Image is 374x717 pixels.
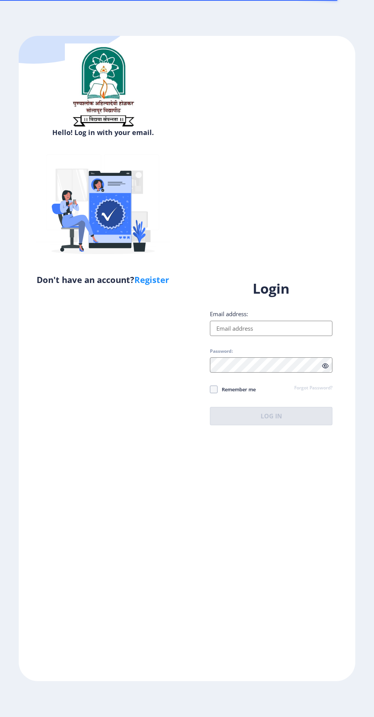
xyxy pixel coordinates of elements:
[24,273,181,286] h5: Don't have an account?
[210,321,332,336] input: Email address
[218,385,256,394] span: Remember me
[210,280,332,298] h1: Login
[210,348,233,354] label: Password:
[24,128,181,137] h6: Hello! Log in with your email.
[210,310,248,318] label: Email address:
[65,43,141,130] img: sulogo.png
[210,407,332,425] button: Log In
[36,140,170,273] img: Verified-rafiki.svg
[294,385,332,392] a: Forgot Password?
[134,274,169,285] a: Register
